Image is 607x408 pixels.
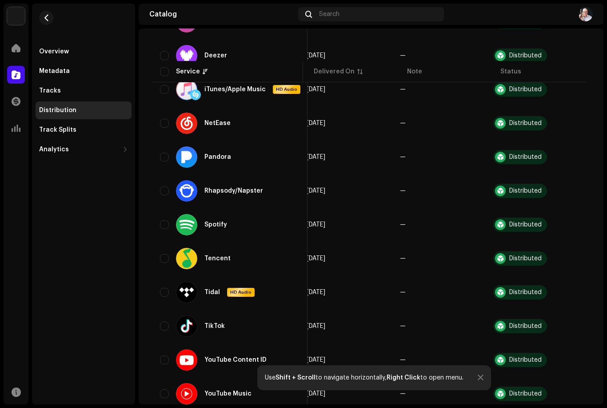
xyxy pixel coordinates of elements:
re-a-table-badge: — [400,188,406,194]
strong: Right Click [387,375,420,381]
div: Analytics [39,146,69,153]
div: Pandora [204,154,231,160]
re-a-table-badge: — [400,120,406,126]
div: Catalog [149,11,295,18]
span: Oct 5, 2025 [307,391,325,397]
span: Oct 5, 2025 [307,222,325,228]
div: Spotify [204,222,227,228]
div: Distributed [509,188,542,194]
span: Oct 5, 2025 [307,154,325,160]
span: Oct 5, 2025 [307,53,325,59]
div: Distributed [509,255,542,262]
div: Metadata [39,68,70,75]
div: Distributed [509,222,542,228]
span: Oct 5, 2025 [307,289,325,295]
span: Oct 5, 2025 [307,120,325,126]
div: Tidal [204,289,220,295]
re-a-table-badge: — [400,323,406,329]
div: Rhapsody/Napster [204,188,263,194]
img: 190830b2-3b53-4b0d-992c-d3620458de1d [7,7,25,25]
span: Oct 5, 2025 [307,188,325,194]
span: Oct 5, 2025 [307,255,325,262]
re-m-nav-dropdown: Analytics [36,141,132,158]
re-m-nav-item: Track Splits [36,121,132,139]
div: Distributed [509,53,542,59]
strong: Shift + Scroll [276,375,315,381]
re-a-table-badge: — [400,255,406,262]
div: Distributed [509,154,542,160]
img: 7e53de89-a089-4bf5-ae79-f6b781d207be [579,7,593,21]
div: Distributed [509,120,542,126]
div: Deezer [204,53,227,59]
div: Overview [39,48,69,55]
span: Oct 5, 2025 [307,323,325,329]
div: NetEase [204,120,231,126]
re-m-nav-item: Tracks [36,82,132,100]
div: YouTube Content ID [204,357,267,363]
div: iTunes/Apple Music [204,86,266,93]
re-a-table-badge: — [400,53,406,59]
div: Distributed [509,86,542,93]
div: Distribution [39,107,76,114]
re-m-nav-item: Metadata [36,62,132,80]
div: Distributed [509,357,542,363]
re-m-nav-item: Distribution [36,101,132,119]
span: Oct 5, 2025 [307,357,325,363]
div: Delivered On [314,67,355,76]
span: Search [319,11,339,18]
re-a-table-badge: — [400,222,406,228]
div: TikTok [204,323,225,329]
div: Tencent [204,255,231,262]
span: HD Audio [228,289,254,295]
div: Tracks [39,87,61,94]
div: Distributed [509,323,542,329]
re-a-table-badge: — [400,289,406,295]
re-m-nav-item: Overview [36,43,132,61]
div: Distributed [509,391,542,397]
div: Service [176,67,200,76]
span: HD Audio [274,86,300,93]
div: Distributed [509,289,542,295]
div: Use to navigate horizontally, to open menu. [265,374,463,381]
div: Track Splits [39,126,76,133]
re-a-table-badge: — [400,391,406,397]
re-a-table-badge: — [400,86,406,93]
re-a-table-badge: — [400,154,406,160]
div: YouTube Music [204,391,252,397]
re-a-table-badge: — [400,357,406,363]
span: Oct 5, 2025 [307,86,325,93]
